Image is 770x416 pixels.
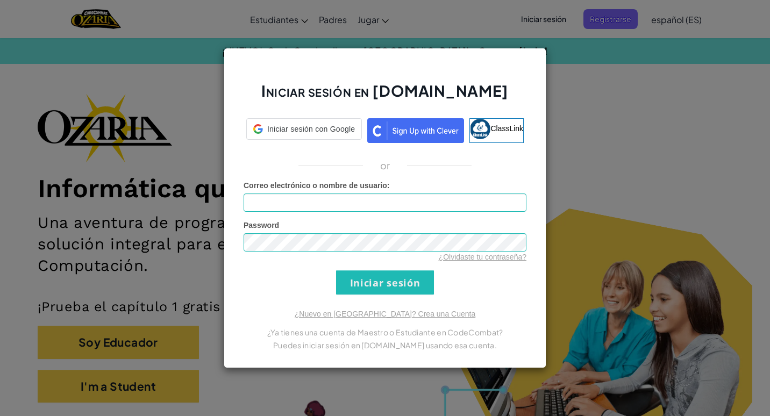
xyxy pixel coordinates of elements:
div: Iniciar sesión con Google [246,118,362,140]
h2: Iniciar sesión en [DOMAIN_NAME] [244,81,526,112]
img: classlink-logo-small.png [470,119,490,139]
a: ¿Nuevo en [GEOGRAPHIC_DATA]? Crea una Cuenta [295,310,475,318]
input: Iniciar sesión [336,270,434,295]
a: ¿Olvidaste tu contraseña? [439,253,526,261]
label: : [244,180,390,191]
p: ¿Ya tienes una cuenta de Maestro o Estudiante en CodeCombat? [244,326,526,339]
span: Correo electrónico o nombre de usuario [244,181,387,190]
p: Puedes iniciar sesión en [DOMAIN_NAME] usando esa cuenta. [244,339,526,352]
span: Iniciar sesión con Google [267,124,355,134]
img: clever_sso_button@2x.png [367,118,464,143]
span: Password [244,221,279,229]
p: or [380,159,390,172]
span: ClassLink [490,124,523,133]
a: Iniciar sesión con Google [246,118,362,143]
